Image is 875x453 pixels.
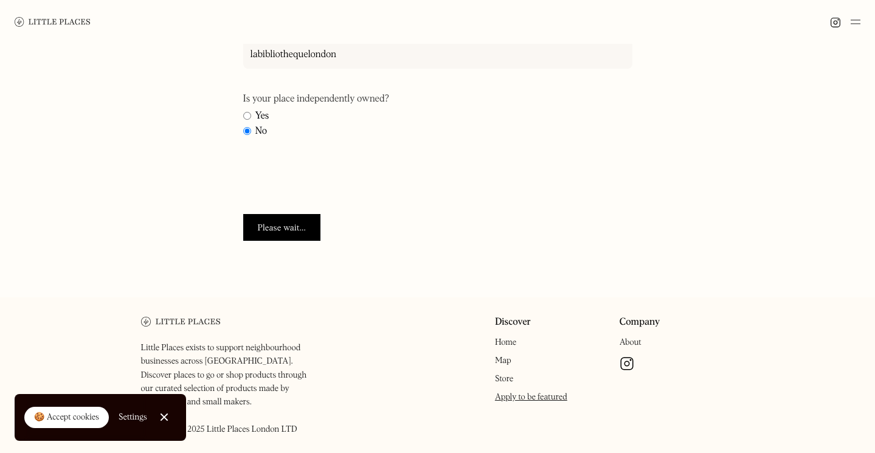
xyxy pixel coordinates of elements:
[495,393,567,401] a: Apply to be featured
[243,127,251,135] input: No
[243,162,428,209] iframe: reCAPTCHA
[243,93,632,105] label: Is your place independently owned?
[24,407,109,429] a: 🍪 Accept cookies
[495,317,531,328] a: Discover
[620,317,660,328] a: Company
[255,125,268,137] span: No
[141,341,319,437] p: Little Places exists to support neighbourhood businesses across [GEOGRAPHIC_DATA]. Discover place...
[495,375,513,383] a: Store
[34,412,99,424] div: 🍪 Accept cookies
[620,338,642,347] a: About
[495,338,516,347] a: Home
[243,214,321,241] input: Please wait...
[243,112,251,120] input: Yes
[243,40,632,69] input: @something
[152,405,176,429] a: Close Cookie Popup
[119,404,147,431] a: Settings
[495,356,511,365] a: Map
[255,110,269,122] span: Yes
[119,413,147,421] div: Settings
